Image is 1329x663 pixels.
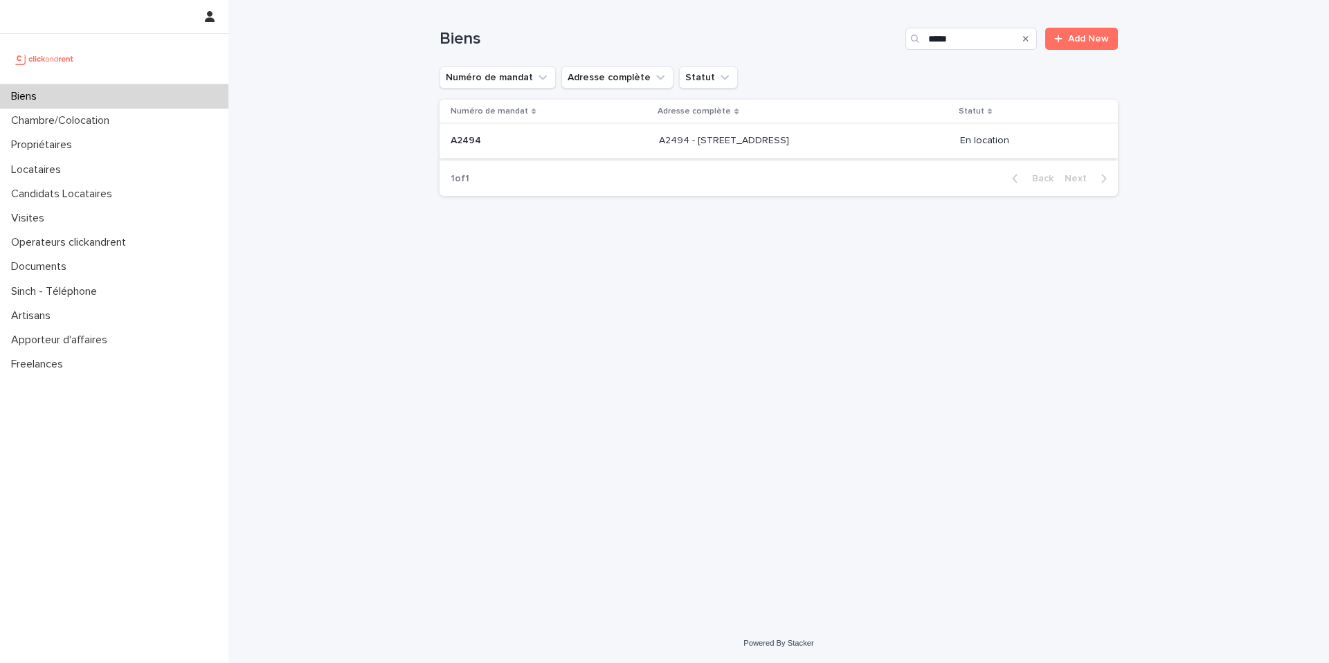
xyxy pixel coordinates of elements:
[6,90,48,103] p: Biens
[960,135,1096,147] p: En location
[959,104,984,119] p: Statut
[1024,174,1054,183] span: Back
[6,138,83,152] p: Propriétaires
[451,132,484,147] p: A2494
[6,285,108,298] p: Sinch - Téléphone
[451,104,528,119] p: Numéro de mandat
[6,260,78,273] p: Documents
[1001,172,1059,185] button: Back
[6,212,55,225] p: Visites
[679,66,738,89] button: Statut
[6,163,72,176] p: Locataires
[440,162,480,196] p: 1 of 1
[561,66,673,89] button: Adresse complète
[743,639,813,647] a: Powered By Stacker
[11,45,78,73] img: UCB0brd3T0yccxBKYDjQ
[1068,34,1109,44] span: Add New
[440,29,900,49] h1: Biens
[440,66,556,89] button: Numéro de mandat
[1045,28,1118,50] a: Add New
[658,104,731,119] p: Adresse complète
[1059,172,1118,185] button: Next
[6,236,137,249] p: Operateurs clickandrent
[6,114,120,127] p: Chambre/Colocation
[905,28,1037,50] input: Search
[6,358,74,371] p: Freelances
[659,132,792,147] p: A2494 - [STREET_ADDRESS]
[1065,174,1095,183] span: Next
[6,309,62,323] p: Artisans
[6,188,123,201] p: Candidats Locataires
[440,124,1118,158] tr: A2494A2494 A2494 - [STREET_ADDRESS]A2494 - [STREET_ADDRESS] En location
[6,334,118,347] p: Apporteur d'affaires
